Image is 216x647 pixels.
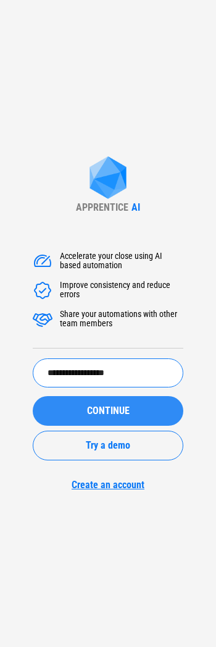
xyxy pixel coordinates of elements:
[131,201,140,213] div: AI
[33,396,183,426] button: CONTINUE
[60,310,183,329] div: Share your automations with other team members
[33,310,52,329] img: Accelerate
[33,431,183,460] button: Try a demo
[86,441,130,450] span: Try a demo
[83,156,133,201] img: Apprentice AI
[60,281,183,300] div: Improve consistency and reduce errors
[33,479,183,491] a: Create an account
[76,201,128,213] div: APPRENTICE
[33,281,52,300] img: Accelerate
[33,252,52,271] img: Accelerate
[60,252,183,271] div: Accelerate your close using AI based automation
[87,406,130,416] span: CONTINUE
